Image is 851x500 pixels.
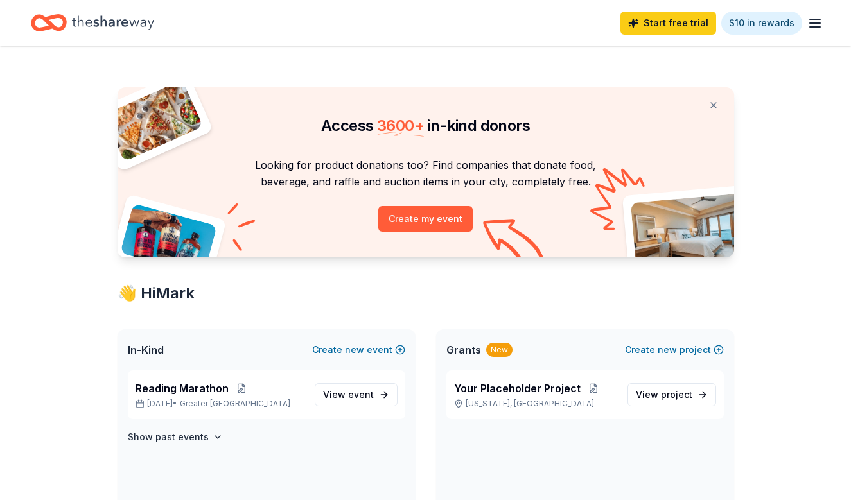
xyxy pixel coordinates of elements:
[128,429,209,445] h4: Show past events
[454,399,617,409] p: [US_STATE], [GEOGRAPHIC_DATA]
[661,389,692,400] span: project
[446,342,481,358] span: Grants
[128,342,164,358] span: In-Kind
[31,8,154,38] a: Home
[321,116,530,135] span: Access in-kind donors
[118,283,734,304] div: 👋 Hi Mark
[721,12,802,35] a: $10 in rewards
[103,80,203,162] img: Pizza
[133,157,719,191] p: Looking for product donations too? Find companies that donate food, beverage, and raffle and auct...
[180,399,290,409] span: Greater [GEOGRAPHIC_DATA]
[136,381,229,396] span: Reading Marathon
[658,342,677,358] span: new
[315,383,398,406] a: View event
[625,342,724,358] button: Createnewproject
[454,381,581,396] span: Your Placeholder Project
[345,342,364,358] span: new
[627,383,716,406] a: View project
[378,206,473,232] button: Create my event
[128,429,223,445] button: Show past events
[636,387,692,402] span: View
[312,342,405,358] button: Createnewevent
[323,387,374,402] span: View
[136,399,304,409] p: [DATE] •
[486,343,513,357] div: New
[483,219,547,267] img: Curvy arrow
[377,116,424,135] span: 3600 +
[348,389,374,400] span: event
[620,12,716,35] a: Start free trial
